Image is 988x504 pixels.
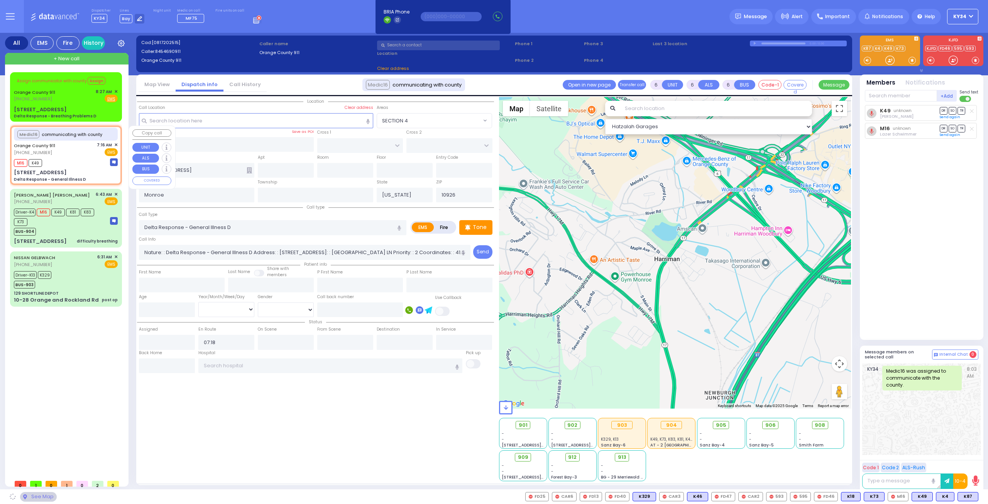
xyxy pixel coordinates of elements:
[81,209,94,216] span: K83
[114,142,118,148] span: ✕
[662,80,683,90] button: UNIT
[659,492,684,501] div: CAR3
[502,442,575,448] span: [STREET_ADDRESS][PERSON_NAME]
[700,431,702,436] span: -
[601,474,644,480] span: BG - 29 Merriewold S.
[551,474,577,480] span: Forest Bay-3
[155,48,181,54] span: 8454690911
[792,13,803,20] span: Alert
[873,46,882,51] a: K4
[529,495,533,499] img: red-radio-icon.svg
[317,129,331,136] label: Cross 1
[864,492,885,501] div: BLS
[958,492,978,501] div: K87
[139,212,157,218] label: Call Type
[866,78,895,87] button: Members
[880,126,890,131] a: M16
[501,399,526,409] a: Open this area in Google Maps (opens a new window)
[958,125,965,132] span: TR
[502,474,575,480] span: [STREET_ADDRESS][PERSON_NAME]
[766,492,787,501] div: 593
[377,105,388,111] label: Areas
[618,80,646,90] button: Transfer call
[14,143,55,149] a: Orange County 911
[14,296,99,304] div: 10-28 Orange and Rockland Rd
[551,442,624,448] span: [STREET_ADDRESS][PERSON_NAME]
[601,436,619,442] span: K329, K13
[584,57,650,64] span: Phone 4
[14,228,36,236] span: BUS-904
[14,159,27,167] span: M16
[436,179,442,185] label: ZIP
[97,254,112,260] span: 6:31 AM
[473,223,487,231] p: Tone
[259,49,375,56] label: Orange County 911
[716,421,726,429] span: 905
[139,105,165,111] label: Call Location
[14,106,67,114] div: [STREET_ADDRESS]
[105,260,118,268] span: EMS
[825,13,850,20] span: Important
[601,463,603,468] span: -
[345,105,373,111] label: Clear address
[132,143,159,152] button: UNIT
[893,108,912,114] span: unknown
[793,495,797,499] img: red-radio-icon.svg
[711,492,735,501] div: FD47
[91,8,111,13] label: Dispatcher
[783,80,807,90] button: Covered
[959,95,972,103] label: Turn off text
[14,209,36,216] span: Driver-K4
[949,107,956,114] span: SO
[515,41,581,47] span: Phone 1
[891,495,895,499] img: red-radio-icon.svg
[633,492,656,501] div: BLS
[880,114,914,119] span: Mordechai Kellner
[17,130,39,138] button: Medic16
[14,199,52,205] span: [PHONE_NUMBER]
[895,46,905,51] a: K73
[110,158,118,166] img: message-box.svg
[555,495,559,499] img: red-radio-icon.svg
[20,492,56,502] div: See map
[912,492,933,501] div: BLS
[580,492,602,501] div: FD13
[29,159,42,167] span: K49
[14,261,52,268] span: [PHONE_NUMBER]
[303,204,328,210] span: Call type
[198,326,216,333] label: En Route
[292,129,314,134] label: Save as POI
[770,495,773,499] img: red-radio-icon.svg
[54,55,80,63] span: + New call
[141,57,257,64] label: Orange County 911
[139,350,162,356] label: Back Home
[96,89,112,95] span: 8:27 AM
[744,13,767,20] span: Message
[139,326,158,333] label: Assigned
[14,149,52,156] span: [PHONE_NUMBER]
[738,492,763,501] div: CAR2
[952,46,964,51] a: 595
[105,148,118,156] span: EMS
[814,492,838,501] div: FD46
[139,294,147,300] label: Age
[61,481,73,487] span: 1
[551,431,553,436] span: -
[223,81,267,88] a: Call History
[925,46,937,51] a: KJFD
[377,50,512,57] label: Location
[198,350,215,356] label: Hospital
[14,113,96,119] div: Delta Response - Breathing Problems D
[132,165,159,174] button: BUS
[949,125,956,132] span: SO
[958,107,965,114] span: TR
[758,80,782,90] button: Code-1
[947,9,978,24] button: KY34
[139,113,374,128] input: Search location here
[734,80,755,90] button: BUS
[300,261,331,267] span: Patient info
[120,14,132,23] span: Bay
[377,113,492,128] span: SECTION 4
[107,481,119,487] span: 0
[940,107,947,114] span: DR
